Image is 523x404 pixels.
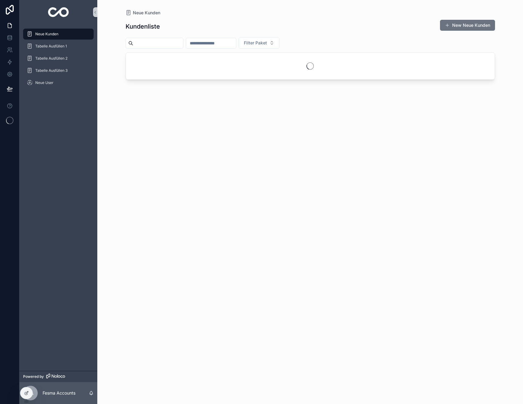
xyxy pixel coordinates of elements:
[35,80,54,85] span: Neue User
[19,371,97,382] a: Powered by
[23,77,94,88] a: Neue User
[35,44,67,49] span: Tabelle Ausfüllen 1
[35,56,68,61] span: Tabelle Ausfüllen 2
[23,374,44,379] span: Powered by
[23,41,94,52] a: Tabelle Ausfüllen 1
[23,65,94,76] a: Tabelle Ausfüllen 3
[48,7,69,17] img: App logo
[23,29,94,40] a: Neue Kunden
[239,37,279,49] button: Select Button
[126,10,160,16] a: Neue Kunden
[126,22,160,31] h1: Kundenliste
[35,68,68,73] span: Tabelle Ausfüllen 3
[440,20,495,31] button: New Neue Kunden
[133,10,160,16] span: Neue Kunden
[43,390,75,396] p: Fesma Accounts
[19,24,97,96] div: scrollable content
[23,53,94,64] a: Tabelle Ausfüllen 2
[35,32,58,37] span: Neue Kunden
[244,40,267,46] span: Filter Paket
